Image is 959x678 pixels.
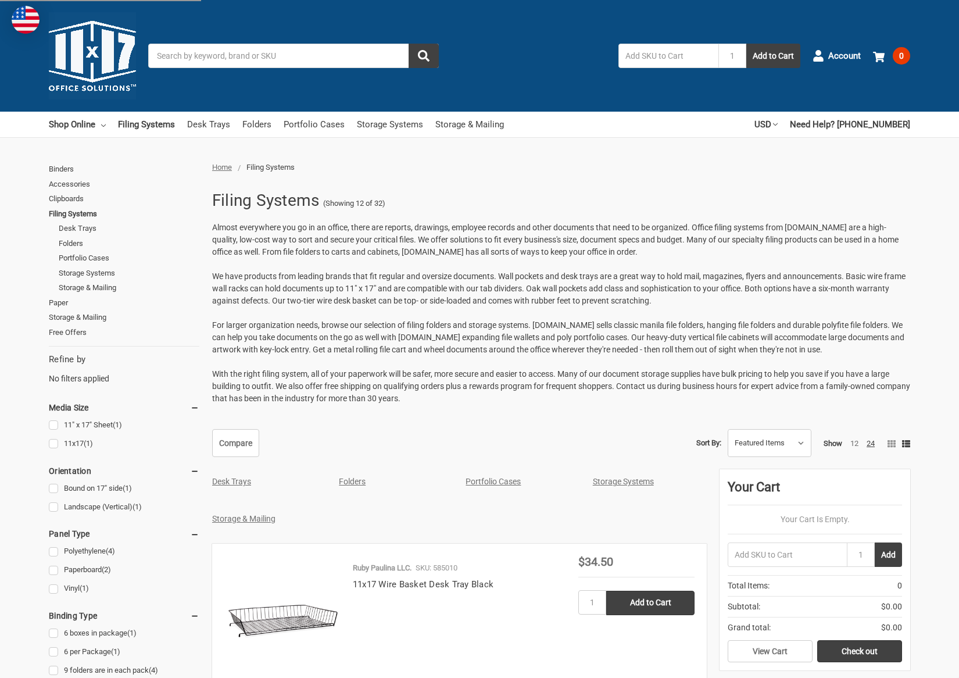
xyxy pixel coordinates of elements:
span: (1) [127,629,137,637]
a: Storage Systems [59,266,199,281]
a: Storage Systems [357,112,423,137]
button: Add to Cart [746,44,800,68]
a: Desk Trays [59,221,199,236]
span: (2) [102,565,111,574]
input: Add SKU to Cart [728,543,847,567]
div: No filters applied [49,353,199,384]
a: 11x17 Wire Basket Desk Tray Black [353,579,493,590]
span: (1) [84,439,93,448]
input: Search by keyword, brand or SKU [148,44,439,68]
span: $34.50 [578,555,613,569]
a: Compare [212,429,259,457]
a: Free Offers [49,325,199,340]
p: We have products from leading brands that fit regular and oversize documents. Wall pockets and de... [212,270,910,307]
a: Portfolio Cases [59,251,199,266]
a: Desk Trays [187,112,230,137]
a: Vinyl [49,581,199,597]
span: Subtotal: [728,601,760,613]
span: (1) [111,647,120,656]
span: (1) [80,584,89,593]
h1: Filing Systems [212,185,320,216]
a: 11" x 17" Sheet [49,417,199,433]
div: Your Cart [728,477,902,505]
p: Your Cart Is Empty. [728,513,902,526]
span: (1) [123,484,132,493]
span: (1) [113,420,122,429]
h5: Media Size [49,401,199,415]
span: 0 [897,580,902,592]
a: 6 boxes in package [49,626,199,641]
span: (4) [106,547,115,555]
span: $0.00 [881,601,902,613]
a: Portfolio Cases [284,112,345,137]
a: Folders [242,112,271,137]
img: 11x17 Wire Basket Desk Tray Black [224,556,341,672]
a: Storage & Mailing [49,310,199,325]
span: Account [828,49,861,63]
h5: Binding Type [49,609,199,623]
h5: Refine by [49,353,199,366]
a: Account [813,41,861,71]
a: View Cart [728,640,813,662]
a: Paperboard [49,562,199,578]
a: Storage Systems [593,477,654,486]
a: Storage & Mailing [435,112,504,137]
p: For larger organization needs, browse our selection of filing folders and storage systems. [DOMAI... [212,319,910,356]
a: Clipboards [49,191,199,206]
label: Sort By: [696,434,721,452]
p: SKU: 585010 [416,562,457,574]
a: Folders [339,477,366,486]
a: Portfolio Cases [466,477,521,486]
span: Show [824,439,842,448]
h5: Panel Type [49,527,199,541]
img: 11x17.com [49,12,136,99]
a: 6 per Package [49,644,199,660]
a: 11x17 [49,436,199,452]
p: Almost everywhere you go in an office, there are reports, drawings, employee records and other do... [212,222,910,258]
span: $0.00 [881,622,902,634]
a: Home [212,163,232,172]
span: (Showing 12 of 32) [323,198,385,209]
a: Filing Systems [49,206,199,222]
span: (4) [149,666,158,675]
a: Accessories [49,177,199,192]
a: Binders [49,162,199,177]
a: Desk Trays [212,477,251,486]
a: Paper [49,295,199,311]
a: Need Help? [PHONE_NUMBER] [790,112,910,137]
a: Landscape (Vertical) [49,499,199,515]
a: Polyethylene [49,544,199,559]
span: (1) [133,502,142,511]
img: duty and tax information for United States [12,6,40,34]
a: Storage & Mailing [212,514,275,523]
span: Total Items: [728,580,770,592]
a: Bound on 17" side [49,481,199,497]
input: Add to Cart [606,591,695,615]
a: USD [754,112,778,137]
a: 0 [873,41,910,71]
p: With the right filing system, all of your paperwork will be safer, more secure and easier to acce... [212,368,910,405]
span: 0 [893,47,910,65]
p: Ruby Paulina LLC. [353,562,411,574]
a: Filing Systems [118,112,175,137]
a: 24 [867,439,875,448]
span: Filing Systems [246,163,295,172]
button: Add [875,543,902,567]
h5: Orientation [49,464,199,478]
span: Grand total: [728,622,771,634]
a: Shop Online [49,112,106,137]
a: Check out [817,640,902,662]
a: Folders [59,236,199,251]
a: Storage & Mailing [59,280,199,295]
a: 12 [850,439,858,448]
input: Add SKU to Cart [618,44,718,68]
